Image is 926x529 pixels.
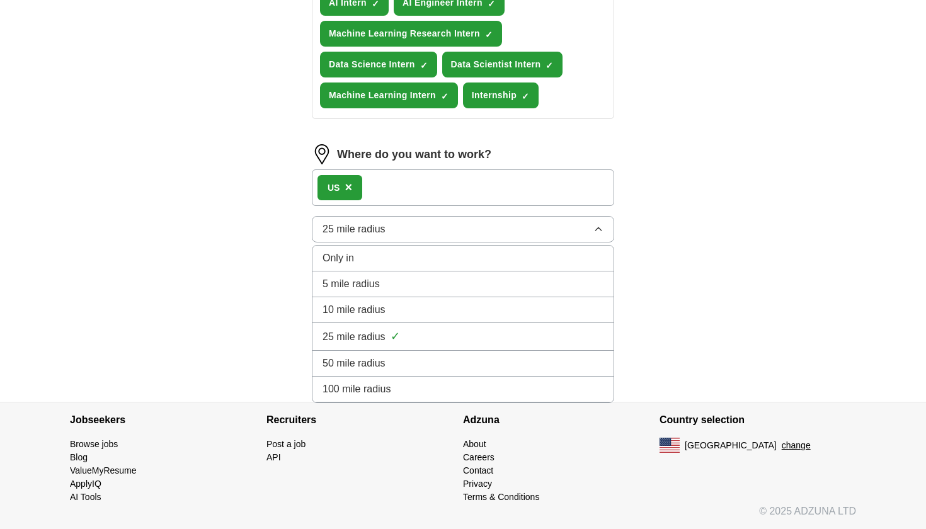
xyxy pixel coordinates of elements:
span: 100 mile radius [323,382,391,397]
span: 50 mile radius [323,356,386,371]
div: © 2025 ADZUNA LTD [60,504,866,529]
a: ValueMyResume [70,465,137,475]
a: About [463,439,486,449]
span: 5 mile radius [323,276,380,292]
a: Browse jobs [70,439,118,449]
span: Data Science Intern [329,58,415,71]
button: Machine Learning Intern✓ [320,82,458,108]
span: 25 mile radius [323,222,386,237]
label: Where do you want to work? [337,146,491,163]
img: US flag [660,438,680,453]
span: 10 mile radius [323,302,386,317]
a: Contact [463,465,493,475]
span: Machine Learning Research Intern [329,27,480,40]
span: ✓ [391,328,400,345]
div: US [328,181,340,195]
a: API [266,452,281,462]
span: Internship [472,89,517,102]
span: ✓ [522,91,529,101]
span: × [345,180,352,194]
button: change [782,439,811,452]
button: Data Science Intern✓ [320,52,437,77]
button: Internship✓ [463,82,539,108]
span: [GEOGRAPHIC_DATA] [685,439,777,452]
span: ✓ [441,91,449,101]
a: Blog [70,452,88,462]
button: 25 mile radius [312,216,614,242]
span: Data Scientist Intern [451,58,541,71]
button: × [345,178,352,197]
a: AI Tools [70,492,101,502]
a: ApplyIQ [70,479,101,489]
span: 25 mile radius [323,329,386,344]
a: Privacy [463,479,492,489]
img: location.png [312,144,332,164]
span: ✓ [485,30,493,40]
button: Data Scientist Intern✓ [442,52,563,77]
a: Terms & Conditions [463,492,539,502]
span: ✓ [546,60,553,71]
button: Machine Learning Research Intern✓ [320,21,502,47]
a: Careers [463,452,494,462]
span: Machine Learning Intern [329,89,436,102]
span: ✓ [420,60,428,71]
a: Post a job [266,439,306,449]
span: Only in [323,251,354,266]
h4: Country selection [660,402,856,438]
